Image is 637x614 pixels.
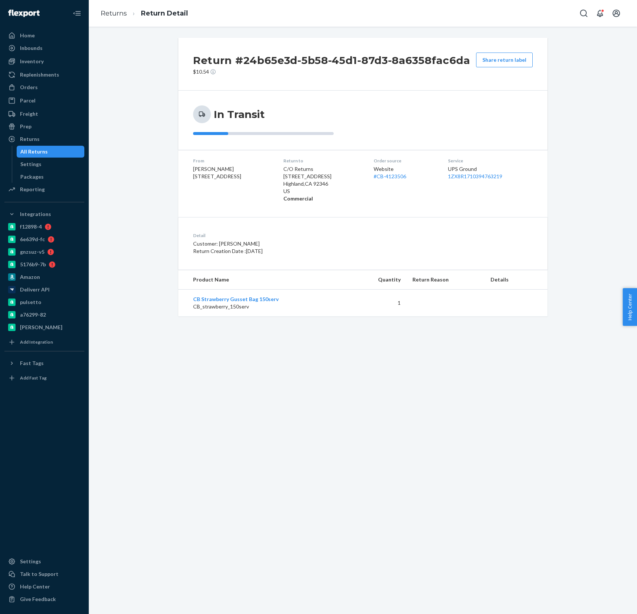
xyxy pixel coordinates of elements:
[20,360,44,367] div: Fast Tags
[4,581,84,593] a: Help Center
[20,58,44,65] div: Inventory
[20,186,45,193] div: Reporting
[485,270,547,290] th: Details
[4,183,84,195] a: Reporting
[20,286,50,293] div: Deliverr API
[283,158,362,164] dt: Return to
[20,97,36,104] div: Parcel
[193,240,398,247] p: Customer: [PERSON_NAME]
[4,81,84,93] a: Orders
[609,6,624,21] button: Open account menu
[141,9,188,17] a: Return Detail
[593,6,607,21] button: Open notifications
[20,236,45,243] div: 6e639d-fc
[374,158,437,164] dt: Order source
[193,247,398,255] p: Return Creation Date : [DATE]
[4,336,84,348] a: Add Integration
[4,121,84,132] a: Prep
[4,42,84,54] a: Inbounds
[448,173,502,179] a: 1ZX8R1710394763219
[178,270,351,290] th: Product Name
[4,357,84,369] button: Fast Tags
[17,146,85,158] a: All Returns
[4,133,84,145] a: Returns
[20,558,41,565] div: Settings
[8,10,40,17] img: Flexport logo
[20,324,63,331] div: [PERSON_NAME]
[17,171,85,183] a: Packages
[4,259,84,270] a: 5176b9-7b
[351,290,407,317] td: 1
[283,195,313,202] strong: Commercial
[20,84,38,91] div: Orders
[4,55,84,67] a: Inventory
[374,165,437,180] div: Website
[4,296,84,308] a: pulsetto
[4,321,84,333] a: [PERSON_NAME]
[95,3,194,24] ol: breadcrumbs
[20,161,41,168] div: Settings
[4,568,84,580] a: Talk to Support
[448,166,477,172] span: UPS Ground
[20,110,38,118] div: Freight
[4,108,84,120] a: Freight
[4,271,84,283] a: Amazon
[4,372,84,384] a: Add Fast Tag
[20,583,50,590] div: Help Center
[20,210,51,218] div: Integrations
[17,158,85,170] a: Settings
[20,148,48,155] div: All Returns
[283,173,362,180] p: [STREET_ADDRESS]
[4,556,84,567] a: Settings
[4,309,84,321] a: a76299-82
[283,165,362,173] p: C/O Returns
[623,288,637,326] button: Help Center
[448,158,533,164] dt: Service
[351,270,407,290] th: Quantity
[576,6,591,21] button: Open Search Box
[20,298,41,306] div: pulsetto
[20,44,43,52] div: Inbounds
[20,311,46,318] div: a76299-82
[70,6,84,21] button: Close Navigation
[4,233,84,245] a: 6e639d-fc
[20,71,59,78] div: Replenishments
[20,273,40,281] div: Amazon
[20,123,31,130] div: Prep
[193,303,345,310] p: CB_strawberry_150serv
[20,32,35,39] div: Home
[407,270,485,290] th: Return Reason
[20,173,44,181] div: Packages
[20,375,47,381] div: Add Fast Tag
[20,223,42,230] div: f12898-4
[193,158,272,164] dt: From
[374,173,406,179] a: #CB-4123506
[20,248,44,256] div: gnzsuz-v5
[4,593,84,605] button: Give Feedback
[20,596,56,603] div: Give Feedback
[20,135,40,143] div: Returns
[193,166,241,179] span: [PERSON_NAME] [STREET_ADDRESS]
[20,339,53,345] div: Add Integration
[20,261,46,268] div: 5176b9-7b
[4,208,84,220] button: Integrations
[4,95,84,107] a: Parcel
[193,232,398,239] dt: Detail
[283,180,362,188] p: Highland , CA 92346
[4,221,84,233] a: f12898-4
[283,188,362,195] p: US
[4,284,84,296] a: Deliverr API
[476,53,533,67] button: Share return label
[4,30,84,41] a: Home
[4,69,84,81] a: Replenishments
[4,246,84,258] a: gnzsuz-v5
[193,53,470,68] h2: Return #24b65e3d-5b58-45d1-87d3-8a6358fac6da
[20,570,58,578] div: Talk to Support
[214,108,265,121] h3: In Transit
[101,9,127,17] a: Returns
[193,296,279,302] a: CB Strawberry Gusset Bag 150serv
[193,68,470,75] p: $10.54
